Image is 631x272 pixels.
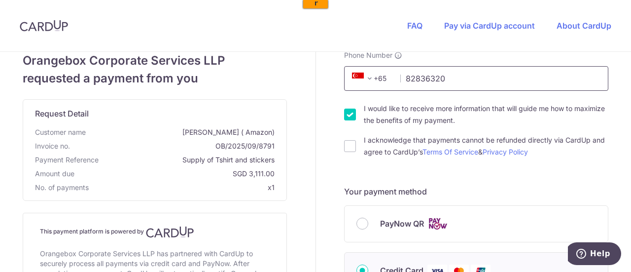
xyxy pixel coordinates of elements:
span: OB/2025/09/8791 [74,141,275,151]
span: SGD 3,111.00 [78,169,275,179]
a: Pay via CardUp account [444,21,535,31]
span: No. of payments [35,183,89,193]
span: translation missing: en.request_detail [35,109,89,118]
span: x1 [268,183,275,192]
input: ASIN [152,2,199,10]
span: Orangebox Corporate Services LLP [23,52,287,70]
span: Customer name [35,127,86,137]
span: Phone Number [344,50,392,60]
a: Copy [168,10,184,17]
div: PayNow QR Cards logo [356,218,596,230]
span: +65 [352,73,376,84]
input: ASIN, PO, Alias, + more... [52,4,131,17]
h5: Your payment method [344,186,608,197]
img: Cards logo [428,218,448,230]
label: I would like to receive more information that will guide me how to maximize the benefits of my pa... [364,103,608,126]
a: Privacy Policy [483,148,528,156]
label: I acknowledge that payments cannot be refunded directly via CardUp and agree to CardUp’s & [364,134,608,158]
span: translation missing: en.payment_reference [35,155,99,164]
span: Amount due [35,169,74,179]
span: requested a payment from you [23,70,287,87]
a: View [152,10,168,17]
img: CardUp [20,20,68,32]
a: Clear [184,10,201,17]
h4: This payment platform is powered by [40,226,270,238]
img: CardUp [146,226,194,238]
span: +65 [349,73,393,84]
a: Terms Of Service [422,148,478,156]
span: [PERSON_NAME] ( Amazon) [90,127,275,137]
a: About CardUp [557,21,611,31]
span: PayNow QR [380,218,424,230]
span: Invoice no. [35,141,70,151]
img: rachelyi [24,3,36,16]
iframe: Opens a widget where you can find more information [568,242,621,267]
span: Supply of Tshirt and stickers [103,155,275,165]
a: FAQ [407,21,422,31]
